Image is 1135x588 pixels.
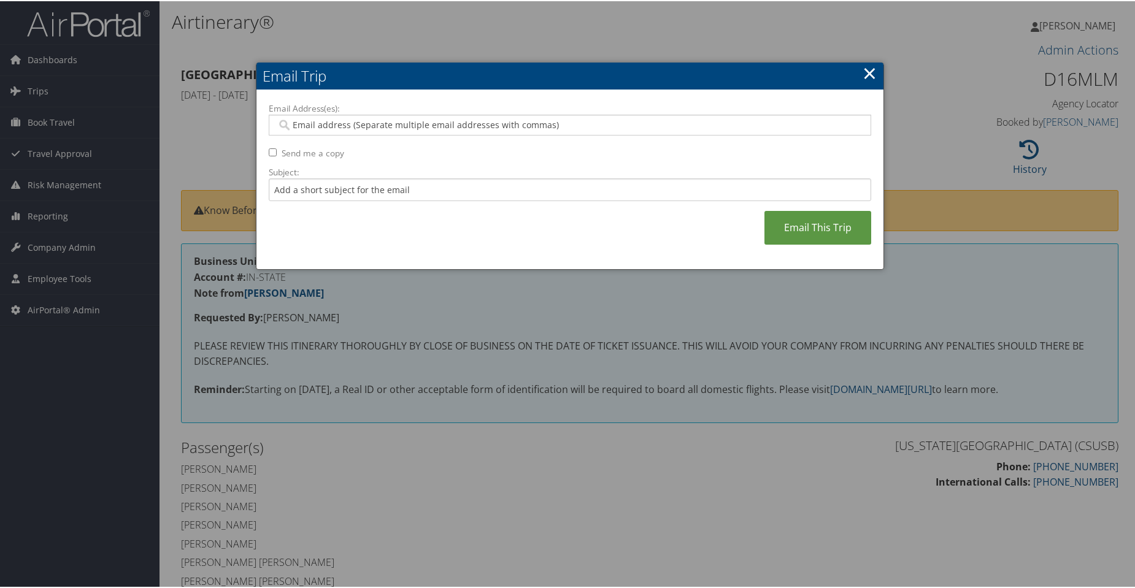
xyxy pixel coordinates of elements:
label: Email Address(es): [269,101,871,113]
input: Email address (Separate multiple email addresses with commas) [277,118,863,130]
input: Add a short subject for the email [269,177,871,200]
h2: Email Trip [256,61,883,88]
a: Email This Trip [764,210,871,243]
a: × [863,59,877,84]
label: Send me a copy [282,146,344,158]
label: Subject: [269,165,871,177]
